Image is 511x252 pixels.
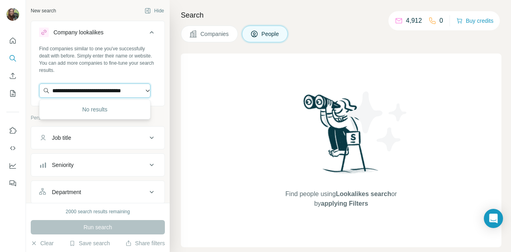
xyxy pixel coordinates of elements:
[31,128,164,147] button: Job title
[52,161,73,169] div: Seniority
[31,23,164,45] button: Company lookalikes
[52,134,71,142] div: Job title
[6,176,19,190] button: Feedback
[31,114,165,121] p: Personal information
[484,209,503,228] div: Open Intercom Messenger
[6,8,19,21] img: Avatar
[336,190,391,197] span: Lookalikes search
[261,30,280,38] span: People
[6,159,19,173] button: Dashboard
[181,10,501,21] h4: Search
[41,101,149,117] div: No results
[6,141,19,155] button: Use Surfe API
[321,200,368,207] span: applying Filters
[406,16,422,26] p: 4,912
[66,208,130,215] div: 2000 search results remaining
[440,16,443,26] p: 0
[6,51,19,65] button: Search
[39,45,156,74] div: Find companies similar to one you've successfully dealt with before. Simply enter their name or w...
[6,69,19,83] button: Enrich CSV
[31,155,164,175] button: Seniority
[31,7,56,14] div: New search
[341,85,413,157] img: Surfe Illustration - Stars
[6,86,19,101] button: My lists
[69,239,110,247] button: Save search
[31,239,53,247] button: Clear
[300,92,383,181] img: Surfe Illustration - Woman searching with binoculars
[31,183,164,202] button: Department
[456,15,493,26] button: Buy credits
[53,28,103,36] div: Company lookalikes
[125,239,165,247] button: Share filters
[52,188,81,196] div: Department
[200,30,230,38] span: Companies
[6,123,19,138] button: Use Surfe on LinkedIn
[139,5,170,17] button: Hide
[6,34,19,48] button: Quick start
[277,189,405,208] span: Find people using or by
